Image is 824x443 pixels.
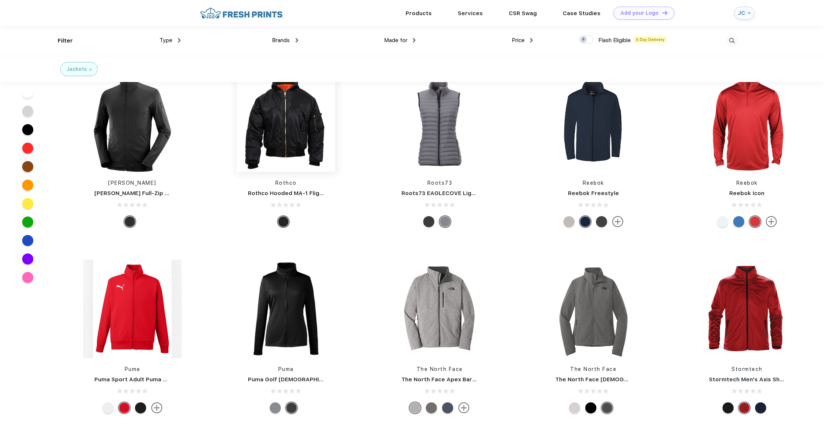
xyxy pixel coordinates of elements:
a: The North Face [417,366,463,372]
div: High Risk Red [119,402,130,413]
a: Puma [278,366,294,372]
div: Navy [755,402,766,413]
a: Products [406,10,432,17]
a: Reebok [736,180,758,186]
img: filter_cancel.svg [89,68,92,71]
a: Puma Sport Adult Puma P48 Fleece Track Jacket [94,376,233,383]
img: more.svg [766,216,777,227]
div: Heather Black [596,216,607,227]
img: func=resize&h=266 [237,74,335,172]
div: Urban Navy [442,402,453,413]
div: Puma Black [286,402,297,413]
div: Filter [58,37,73,45]
a: Roots73 EAGLECOVE Lightweight Down Puffer Vest [401,190,548,197]
img: dropdown.png [178,38,181,42]
div: Royal [733,216,744,227]
img: desktop_search.svg [726,35,738,47]
img: func=resize&h=266 [83,74,182,172]
img: more.svg [458,402,470,413]
a: The North Face Apex Barrier Soft Shell Jacket [401,376,533,383]
a: Puma Golf [DEMOGRAPHIC_DATA]' Fairway Full-Zip [248,376,390,383]
span: Made for [384,37,407,44]
a: Rothco Hooded MA-1 Flight Jacket [248,190,346,197]
div: Puma Black [135,402,146,413]
a: Reebok [583,180,604,186]
img: more.svg [151,402,162,413]
img: func=resize&h=266 [390,74,489,172]
img: dropdown.png [413,38,416,42]
div: Quarry [440,216,451,227]
img: arrow_down_blue.svg [748,11,751,14]
a: Reebok Freestyle [568,190,619,197]
div: Add your Logo [620,10,659,16]
img: func=resize&h=266 [237,260,335,358]
img: func=resize&h=266 [544,74,643,172]
a: Puma [125,366,140,372]
div: White [717,216,728,227]
a: The North Face [DEMOGRAPHIC_DATA] Apex Barrier Soft Shell Jacket [555,376,752,383]
img: func=resize&h=266 [83,260,182,358]
div: Deep Black [124,216,135,227]
a: [PERSON_NAME] Full-Zip Mid Top - Men's [94,190,209,197]
div: Black [278,216,289,227]
div: Asphalt Grey [426,402,437,413]
span: Flash Eligible [598,37,631,44]
div: TNF Light Grey Heather [569,402,580,413]
span: Type [159,37,172,44]
div: Red [750,216,761,227]
div: JC [738,10,746,16]
a: Rothco [275,180,297,186]
div: TNF Medium Grey Heather [410,402,421,413]
div: Jackets [66,65,87,73]
span: Brands [272,37,290,44]
img: func=resize&h=266 [698,260,796,358]
div: Quiet Shade [270,402,281,413]
img: func=resize&h=266 [698,74,796,172]
img: func=resize&h=266 [544,260,643,358]
img: more.svg [612,216,623,227]
div: Sport Red and Black [739,402,750,413]
div: Asphalt Grey [602,402,613,413]
a: Roots73 [427,180,453,186]
span: Price [512,37,525,44]
img: dropdown.png [530,38,533,42]
div: Heather Charcoal [564,216,575,227]
img: DT [662,11,667,15]
a: The North Face [570,366,616,372]
a: Stormtech Men's Axis Shell [709,376,786,383]
div: Black [723,402,734,413]
a: [PERSON_NAME] [108,180,157,186]
div: TNF Black [585,402,596,413]
div: White and Quiet Shade [102,402,114,413]
img: func=resize&h=266 [390,260,489,358]
a: Reebok Icon [730,190,765,197]
a: Stormtech [732,366,763,372]
img: dropdown.png [296,38,298,42]
div: Black [423,216,434,227]
img: fo%20logo%202.webp [198,7,285,20]
div: Heather Navy [580,216,591,227]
